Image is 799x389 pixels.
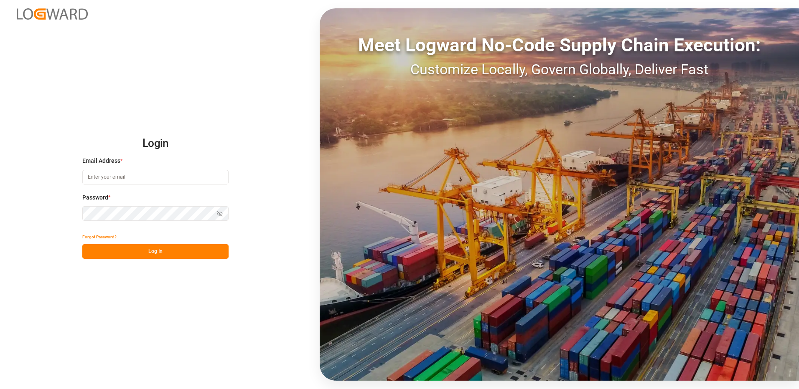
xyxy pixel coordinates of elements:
[82,130,229,157] h2: Login
[82,193,108,202] span: Password
[17,8,88,20] img: Logward_new_orange.png
[82,244,229,259] button: Log In
[320,31,799,59] div: Meet Logward No-Code Supply Chain Execution:
[82,230,117,244] button: Forgot Password?
[82,170,229,184] input: Enter your email
[82,157,120,165] span: Email Address
[320,59,799,80] div: Customize Locally, Govern Globally, Deliver Fast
